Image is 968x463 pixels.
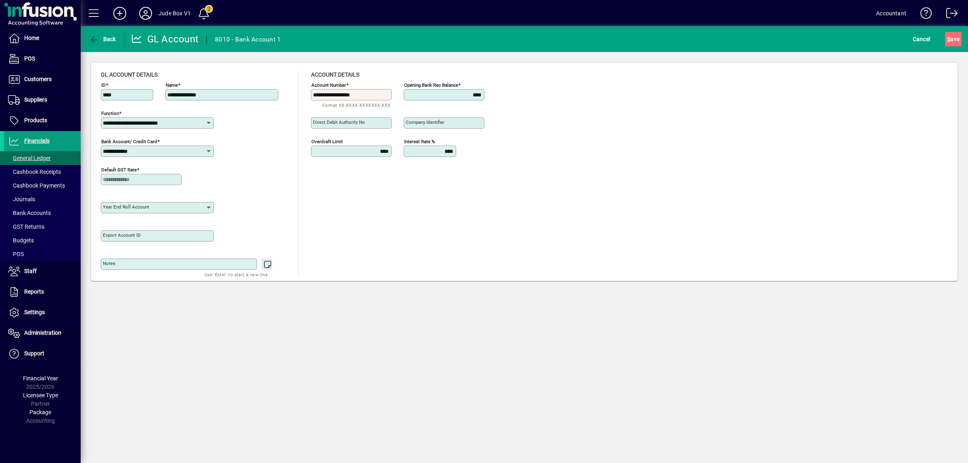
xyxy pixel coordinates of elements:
[103,232,141,238] mat-label: Export account ID
[4,192,81,206] a: Journals
[947,36,950,42] span: S
[204,270,268,279] mat-hint: Use 'Enter' to start a new line
[24,330,61,336] span: Administration
[4,90,81,110] a: Suppliers
[311,82,346,88] mat-label: Account number
[87,32,118,46] button: Back
[4,220,81,234] a: GST Returns
[913,33,930,46] span: Cancel
[101,82,106,88] mat-label: ID
[911,32,933,46] button: Cancel
[23,375,58,382] span: Financial Year
[4,179,81,192] a: Cashbook Payments
[940,2,958,28] a: Logout
[914,2,932,28] a: Knowledge Base
[107,6,133,21] button: Add
[4,344,81,364] a: Support
[24,350,44,357] span: Support
[8,237,34,244] span: Budgets
[876,7,906,20] div: Accountant
[947,33,960,46] span: ave
[322,100,390,110] mat-hint: Format XX-XXXX-XXXXXXX-XXX
[24,309,45,315] span: Settings
[101,71,158,78] span: GL account details
[4,151,81,165] a: General Ledger
[101,167,137,173] mat-label: Default GST rate
[101,111,119,116] mat-label: Function
[4,111,81,131] a: Products
[4,282,81,302] a: Reports
[101,139,157,144] mat-label: Bank Account/ Credit card
[81,32,125,46] app-page-header-button: Back
[404,82,458,88] mat-label: Opening bank rec balance
[311,139,343,144] mat-label: Overdraft limit
[404,139,435,144] mat-label: Interest rate %
[8,155,51,161] span: General Ledger
[23,392,58,398] span: Licensee Type
[4,247,81,261] a: POS
[159,7,191,20] div: Jude Box V1
[24,138,50,144] span: Financials
[131,33,199,46] div: GL Account
[24,268,37,274] span: Staff
[4,234,81,247] a: Budgets
[4,206,81,220] a: Bank Accounts
[8,169,61,175] span: Cashbook Receipts
[103,261,115,266] mat-label: Notes
[313,119,365,125] mat-label: Direct debit authority no
[29,409,51,415] span: Package
[4,302,81,323] a: Settings
[8,196,35,202] span: Journals
[8,182,65,189] span: Cashbook Payments
[89,36,116,42] span: Back
[8,223,44,230] span: GST Returns
[4,165,81,179] a: Cashbook Receipts
[4,28,81,48] a: Home
[133,6,159,21] button: Profile
[945,32,962,46] button: Save
[24,96,47,103] span: Suppliers
[8,251,24,257] span: POS
[4,261,81,282] a: Staff
[24,288,44,295] span: Reports
[24,117,47,123] span: Products
[166,82,178,88] mat-label: Name
[4,323,81,343] a: Administration
[311,71,359,78] span: Account details
[24,35,39,41] span: Home
[4,49,81,69] a: POS
[8,210,51,216] span: Bank Accounts
[103,204,149,210] mat-label: Year end roll account
[215,33,281,46] div: 8010 - Bank Account 1
[24,55,35,62] span: POS
[24,76,52,82] span: Customers
[4,69,81,90] a: Customers
[406,119,444,125] mat-label: Company identifier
